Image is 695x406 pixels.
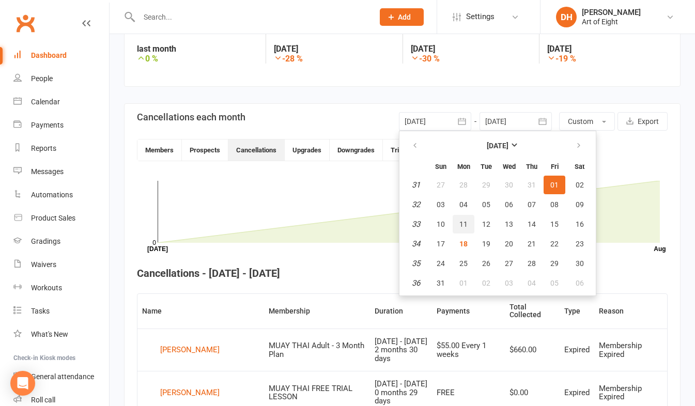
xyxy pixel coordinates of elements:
[31,284,62,292] div: Workouts
[13,90,109,114] a: Calendar
[528,259,536,268] span: 28
[521,215,543,233] button: 14
[498,195,520,214] button: 06
[547,54,668,64] strong: -19 %
[31,372,94,381] div: General attendance
[453,176,474,194] button: 28
[482,259,490,268] span: 26
[544,215,565,233] button: 15
[160,342,220,358] div: [PERSON_NAME]
[576,220,584,228] span: 16
[498,235,520,253] button: 20
[482,200,490,209] span: 05
[528,200,536,209] span: 07
[544,195,565,214] button: 08
[13,323,109,346] a: What's New
[459,240,468,248] span: 18
[412,200,420,209] em: 32
[482,240,490,248] span: 19
[560,329,594,371] td: Expired
[475,176,497,194] button: 29
[13,137,109,160] a: Reports
[13,365,109,388] a: General attendance kiosk mode
[556,7,577,27] div: DH
[13,160,109,183] a: Messages
[498,215,520,233] button: 13
[551,163,559,170] small: Friday
[264,294,370,329] th: Membership
[505,259,513,268] span: 27
[137,44,258,54] strong: last month
[576,259,584,268] span: 30
[582,17,641,26] div: Art of Eight
[505,181,513,189] span: 30
[31,307,50,315] div: Tasks
[482,220,490,228] span: 12
[566,254,593,273] button: 30
[370,294,432,329] th: Duration
[498,254,520,273] button: 27
[13,300,109,323] a: Tasks
[528,279,536,287] span: 04
[505,279,513,287] span: 03
[459,181,468,189] span: 28
[264,329,370,371] td: MUAY THAI Adult - 3 Month Plan
[437,388,500,397] div: FREE
[228,139,285,161] button: Cancellations
[398,13,411,21] span: Add
[521,235,543,253] button: 21
[412,180,420,190] em: 31
[13,44,109,67] a: Dashboard
[430,215,452,233] button: 10
[559,112,615,131] button: Custom
[430,254,452,273] button: 24
[375,346,427,363] div: 2 months 30 days
[453,274,474,292] button: 01
[453,195,474,214] button: 04
[437,279,445,287] span: 31
[411,54,531,64] strong: -30 %
[576,240,584,248] span: 23
[475,235,497,253] button: 19
[544,274,565,292] button: 05
[437,220,445,228] span: 10
[137,294,264,329] th: Name
[482,279,490,287] span: 02
[160,385,220,400] div: [PERSON_NAME]
[274,44,394,54] strong: [DATE]
[457,163,470,170] small: Monday
[521,176,543,194] button: 31
[576,200,584,209] span: 09
[576,279,584,287] span: 06
[475,215,497,233] button: 12
[412,278,420,288] em: 36
[370,329,432,371] td: [DATE] - [DATE]
[466,5,495,28] span: Settings
[437,259,445,268] span: 24
[475,274,497,292] button: 02
[31,214,75,222] div: Product Sales
[437,181,445,189] span: 27
[505,220,513,228] span: 13
[31,237,60,245] div: Gradings
[412,239,420,248] em: 34
[547,44,668,54] strong: [DATE]
[13,67,109,90] a: People
[503,163,516,170] small: Wednesday
[412,220,420,229] em: 33
[453,235,474,253] button: 18
[505,329,560,371] td: $660.00
[528,181,536,189] span: 31
[383,139,415,161] button: Trials
[594,294,667,329] th: Reason
[137,112,245,122] h3: Cancellations each month
[31,74,53,83] div: People
[617,112,668,131] button: Export
[411,44,531,54] strong: [DATE]
[568,117,593,126] span: Custom
[31,167,64,176] div: Messages
[505,240,513,248] span: 20
[566,176,593,194] button: 02
[13,207,109,230] a: Product Sales
[31,396,55,404] div: Roll call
